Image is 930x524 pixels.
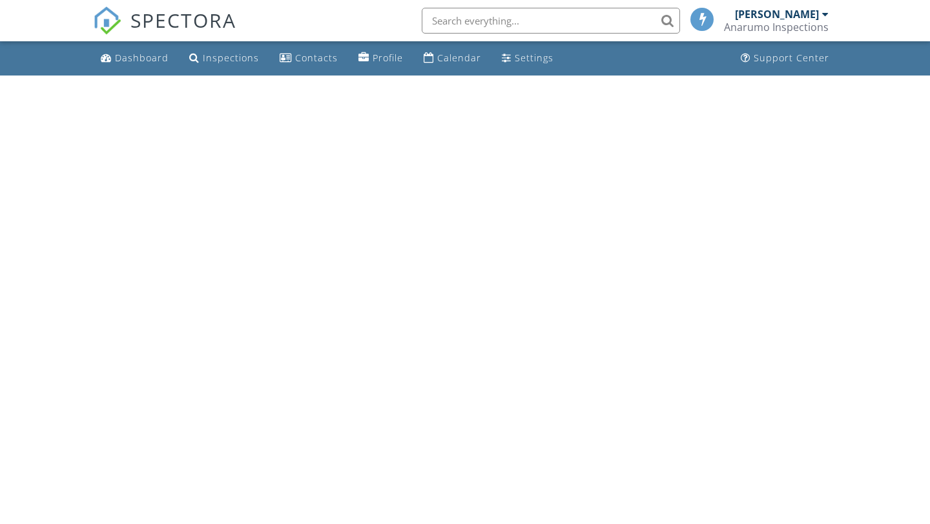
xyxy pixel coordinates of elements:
[353,46,408,70] a: Profile
[115,52,169,64] div: Dashboard
[93,17,236,45] a: SPECTORA
[274,46,343,70] a: Contacts
[418,46,486,70] a: Calendar
[96,46,174,70] a: Dashboard
[437,52,481,64] div: Calendar
[184,46,264,70] a: Inspections
[497,46,559,70] a: Settings
[373,52,403,64] div: Profile
[130,6,236,34] span: SPECTORA
[422,8,680,34] input: Search everything...
[203,52,259,64] div: Inspections
[295,52,338,64] div: Contacts
[735,8,819,21] div: [PERSON_NAME]
[724,21,829,34] div: Anarumo Inspections
[736,46,834,70] a: Support Center
[754,52,829,64] div: Support Center
[93,6,121,35] img: The Best Home Inspection Software - Spectora
[515,52,553,64] div: Settings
